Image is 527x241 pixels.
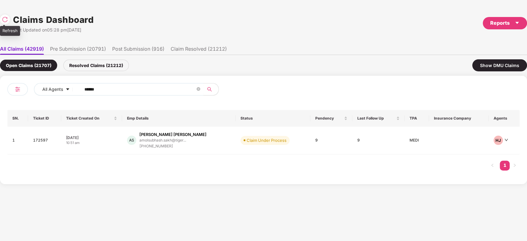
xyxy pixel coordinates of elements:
[139,143,206,149] div: [PHONE_NUMBER]
[357,116,395,121] span: Last Follow Up
[13,27,94,33] div: Last Updated on 05:28 pm[DATE]
[515,20,520,25] span: caret-down
[63,60,129,71] div: Resolved Claims (21212)
[203,87,215,92] span: search
[66,116,113,121] span: Ticket Created On
[66,140,117,146] div: 10:51 am
[139,138,186,142] div: amolsubhash.sakh@tiger...
[429,110,489,127] th: Insurance Company
[171,46,227,55] li: Claim Resolved (21212)
[112,46,164,55] li: Post Submission (916)
[42,86,63,93] span: All Agents
[247,137,287,143] div: Claim Under Process
[487,161,497,171] li: Previous Page
[28,110,61,127] th: Ticket ID
[487,161,497,171] button: left
[236,110,311,127] th: Status
[405,127,429,154] td: MEDI
[203,83,219,95] button: search
[14,86,21,93] img: svg+xml;base64,PHN2ZyB4bWxucz0iaHR0cDovL3d3dy53My5vcmcvMjAwMC9zdmciIHdpZHRoPSIyNCIgaGVpZ2h0PSIyNC...
[500,161,510,170] a: 1
[491,163,494,167] span: left
[66,135,117,140] div: [DATE]
[352,127,405,154] td: 9
[28,127,61,154] td: 172597
[490,19,520,27] div: Reports
[50,46,106,55] li: Pre Submission (20791)
[352,110,405,127] th: Last Follow Up
[66,87,70,92] span: caret-down
[494,136,503,145] div: HJ
[513,163,516,167] span: right
[61,110,122,127] th: Ticket Created On
[315,116,343,121] span: Pendency
[7,127,28,154] td: 1
[127,136,136,145] div: AS
[197,87,200,92] span: close-circle
[310,127,352,154] td: 9
[405,110,429,127] th: TPA
[122,110,236,127] th: Emp Details
[139,132,206,137] div: [PERSON_NAME] [PERSON_NAME]
[7,110,28,127] th: SN.
[500,161,510,171] li: 1
[504,138,508,142] span: down
[310,110,352,127] th: Pendency
[13,13,94,27] h1: Claims Dashboard
[2,16,8,23] img: svg+xml;base64,PHN2ZyBpZD0iUmVsb2FkLTMyeDMyIiB4bWxucz0iaHR0cDovL3d3dy53My5vcmcvMjAwMC9zdmciIHdpZH...
[472,59,527,71] div: Show DMU Claims
[489,110,520,127] th: Agents
[510,161,520,171] button: right
[510,161,520,171] li: Next Page
[197,87,200,91] span: close-circle
[34,83,83,95] button: All Agentscaret-down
